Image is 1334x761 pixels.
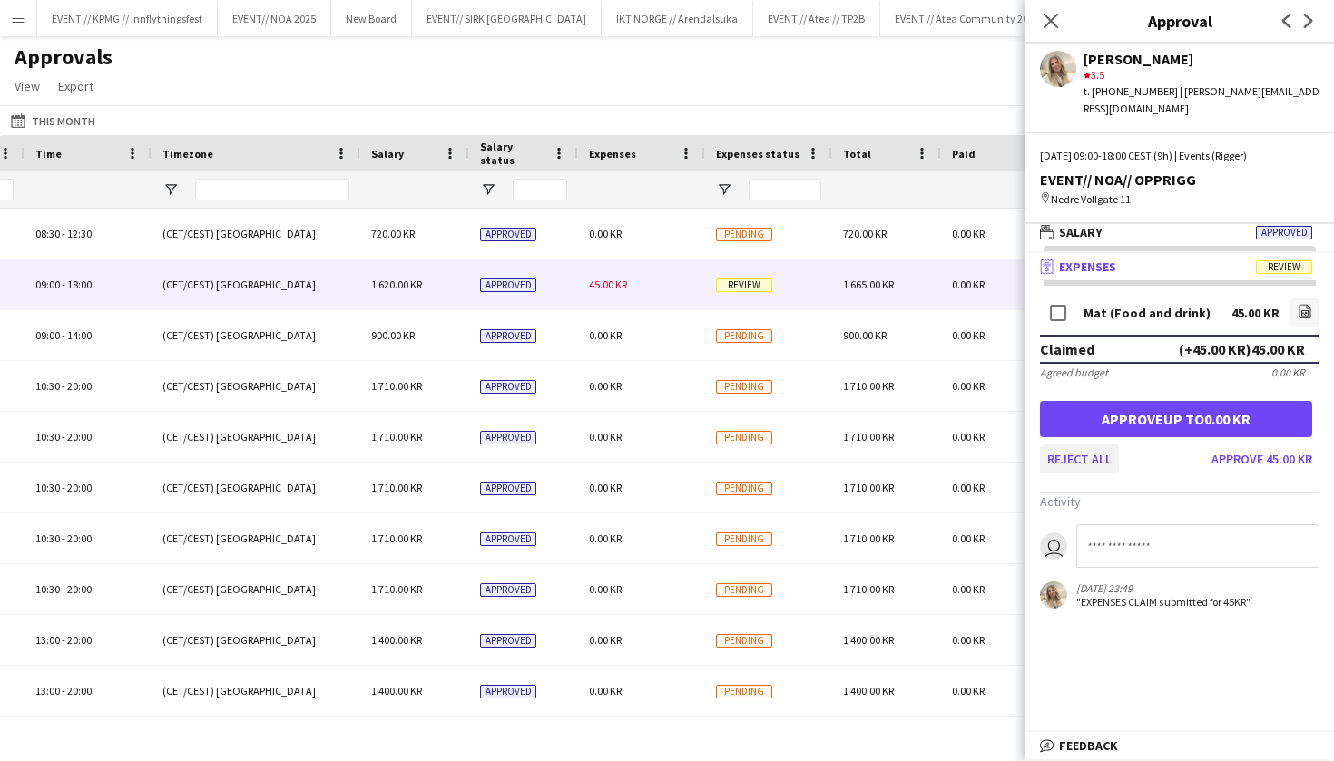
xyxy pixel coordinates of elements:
[480,181,496,198] button: Open Filter Menu
[62,227,65,240] span: -
[67,430,92,444] span: 20:00
[1059,259,1116,275] span: Expenses
[602,1,753,36] button: IKT NORGE // Arendalsuka
[1271,366,1305,379] div: 0.00 KR
[1025,280,1334,632] div: ExpensesReview
[1084,67,1319,83] div: 3.5
[162,147,213,161] span: Timezone
[843,278,894,291] span: 1 665.00 KR
[513,179,567,200] input: Salary status Filter Input
[952,430,985,444] span: 0.00 KR
[952,684,985,698] span: 0.00 KR
[753,1,880,36] button: EVENT // Atea // TP2B
[371,582,422,596] span: 1 710.00 KR
[1179,340,1305,358] div: (+45.00 KR) 45.00 KR
[35,633,60,647] span: 13:00
[843,147,871,161] span: Total
[35,328,60,342] span: 09:00
[480,228,536,241] span: Approved
[952,328,985,342] span: 0.00 KR
[1059,224,1103,240] span: Salary
[218,1,331,36] button: EVENT// NOA 2025
[152,310,360,360] div: (CET/CEST) [GEOGRAPHIC_DATA]
[371,481,422,494] span: 1 710.00 KR
[480,634,536,648] span: Approved
[371,328,415,342] span: 900.00 KR
[152,513,360,563] div: (CET/CEST) [GEOGRAPHIC_DATA]
[7,74,47,98] a: View
[589,379,622,393] span: 0.00 KR
[35,684,60,698] span: 13:00
[1025,253,1334,280] mat-expansion-panel-header: ExpensesReview
[480,482,536,495] span: Approved
[371,532,422,545] span: 1 710.00 KR
[1040,340,1094,358] div: Claimed
[62,532,65,545] span: -
[716,431,772,444] span: Pending
[843,684,894,698] span: 1 400.00 KR
[371,430,422,444] span: 1 710.00 KR
[952,147,976,161] span: Paid
[716,228,772,241] span: Pending
[1084,307,1211,320] div: Mat (Food and drink)
[67,633,92,647] span: 20:00
[749,179,821,200] input: Expenses status Filter Input
[1076,581,1251,595] div: [DATE] 23:49
[67,379,92,393] span: 20:00
[1040,148,1319,164] div: [DATE] 09:00-18:00 CEST (9h) | Events (Rigger)
[1084,83,1319,116] div: t. [PHONE_NUMBER] | [PERSON_NAME][EMAIL_ADDRESS][DOMAIN_NAME]
[1084,51,1319,67] div: [PERSON_NAME]
[152,564,360,614] div: (CET/CEST) [GEOGRAPHIC_DATA]
[952,582,985,596] span: 0.00 KR
[67,278,92,291] span: 18:00
[589,278,627,291] span: 45.00 KR
[62,430,65,444] span: -
[589,633,622,647] span: 0.00 KR
[35,147,62,161] span: Time
[589,684,622,698] span: 0.00 KR
[843,227,887,240] span: 720.00 KR
[1040,444,1119,473] button: Reject all
[62,328,65,342] span: -
[35,532,60,545] span: 10:30
[7,110,99,132] button: This Month
[1025,732,1334,759] mat-expansion-panel-header: Feedback
[716,634,772,648] span: Pending
[1040,401,1312,437] button: Approveup to0.00 KR
[716,583,772,597] span: Pending
[35,582,60,596] span: 10:30
[371,379,422,393] span: 1 710.00 KR
[589,328,622,342] span: 0.00 KR
[371,227,415,240] span: 720.00 KR
[589,582,622,596] span: 0.00 KR
[716,532,772,546] span: Pending
[1231,307,1280,320] div: 45.00 KR
[716,329,772,343] span: Pending
[67,481,92,494] span: 20:00
[1040,191,1319,208] div: Nedre Vollgate 11
[67,227,92,240] span: 12:30
[152,463,360,512] div: (CET/CEST) [GEOGRAPHIC_DATA]
[1040,366,1108,379] div: Agreed budget
[67,532,92,545] span: 20:00
[371,633,422,647] span: 1 400.00 KR
[1076,595,1251,609] div: "EXPENSES CLAIM submitted for 45KR"
[843,582,894,596] span: 1 710.00 KR
[67,328,92,342] span: 14:00
[67,582,92,596] span: 20:00
[843,328,887,342] span: 900.00 KR
[371,147,404,161] span: Salary
[162,181,179,198] button: Open Filter Menu
[480,685,536,698] span: Approved
[843,379,894,393] span: 1 710.00 KR
[480,140,545,167] span: Salary status
[1040,493,1319,510] h3: Activity
[716,482,772,495] span: Pending
[371,684,422,698] span: 1 400.00 KR
[152,615,360,665] div: (CET/CEST) [GEOGRAPHIC_DATA]
[480,329,536,343] span: Approved
[62,278,65,291] span: -
[589,227,622,240] span: 0.00 KR
[62,633,65,647] span: -
[716,181,732,198] button: Open Filter Menu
